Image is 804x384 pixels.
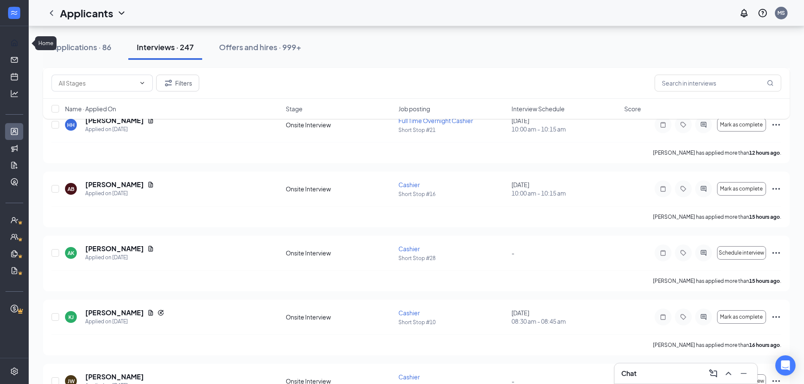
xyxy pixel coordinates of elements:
b: 15 hours ago [749,278,780,284]
span: Schedule interview [719,250,764,256]
svg: ChevronDown [116,8,127,18]
svg: WorkstreamLogo [10,8,18,17]
div: AB [68,185,74,193]
h5: [PERSON_NAME] [85,180,144,189]
h3: Chat [621,369,636,378]
span: Cashier [398,245,420,252]
svg: Document [147,309,154,316]
span: Cashier [398,181,420,188]
div: Applied on [DATE] [85,189,154,198]
span: Cashier [398,309,420,317]
svg: Document [147,181,154,188]
svg: Filter [163,78,173,88]
svg: Minimize [739,368,749,379]
span: Mark as complete [720,186,763,192]
div: Interviews · 247 [137,42,194,52]
p: [PERSON_NAME] has applied more than . [653,213,781,220]
b: 12 hours ago [749,150,780,156]
h5: [PERSON_NAME] [85,308,144,317]
b: 16 hours ago [749,342,780,348]
div: Onsite Interview [286,249,393,257]
p: [PERSON_NAME] has applied more than . [653,149,781,156]
svg: ActiveChat [698,314,709,320]
span: Mark as complete [720,314,763,320]
svg: Ellipses [771,248,781,258]
button: Mark as complete [717,310,766,324]
svg: ActiveChat [698,185,709,192]
button: Mark as complete [717,182,766,196]
svg: Settings [10,367,19,376]
svg: Ellipses [771,184,781,194]
h1: Applicants [60,6,113,20]
svg: Tag [678,314,688,320]
h5: [PERSON_NAME] [85,372,144,381]
div: Applied on [DATE] [85,317,164,326]
button: Schedule interview [717,246,766,260]
div: Applied on [DATE] [85,125,154,134]
svg: Tag [678,250,688,256]
div: Onsite Interview [286,185,393,193]
span: Name · Applied On [65,105,116,113]
span: 08:30 am - 08:45 am [512,317,619,325]
div: Open Intercom Messenger [775,355,796,376]
svg: Ellipses [771,312,781,322]
div: Applied on [DATE] [85,253,154,262]
svg: QuestionInfo [758,8,768,18]
svg: Tag [678,185,688,192]
svg: Note [658,250,668,256]
div: Home [35,36,57,50]
svg: Document [147,245,154,252]
svg: ChevronUp [723,368,734,379]
div: KJ [68,314,74,321]
svg: Note [658,314,668,320]
svg: Notifications [739,8,749,18]
span: Cashier [398,373,420,381]
p: Short Stop #10 [398,319,506,326]
svg: Note [658,185,668,192]
span: Job posting [398,105,430,113]
svg: ActiveChat [698,250,709,256]
button: Filter Filters [156,75,199,91]
input: All Stages [59,78,135,88]
svg: Reapply [157,309,164,316]
svg: MagnifyingGlass [767,80,774,86]
p: Short Stop #28 [398,255,506,262]
p: [PERSON_NAME] has applied more than . [653,341,781,349]
div: [DATE] [512,180,619,197]
div: Onsite Interview [286,313,393,321]
input: Search in interviews [655,75,781,91]
button: ChevronUp [722,367,735,380]
b: 15 hours ago [749,214,780,220]
div: Offers and hires · 999+ [219,42,301,52]
span: - [512,249,514,257]
svg: ChevronLeft [46,8,57,18]
h5: [PERSON_NAME] [85,244,144,253]
p: Short Stop #21 [398,126,506,134]
div: AK [68,250,74,257]
button: ComposeMessage [707,367,720,380]
div: Applications · 86 [51,42,111,52]
svg: ChevronDown [139,80,146,86]
span: Score [624,105,641,113]
div: [DATE] [512,309,619,325]
p: [PERSON_NAME] has applied more than . [653,277,781,285]
svg: Analysis [10,89,19,98]
span: Interview Schedule [512,105,565,113]
p: Short Stop #16 [398,191,506,198]
span: 10:00 am - 10:15 am [512,189,619,197]
div: MS [777,9,785,16]
span: Stage [286,105,303,113]
button: Minimize [737,367,750,380]
svg: ComposeMessage [708,368,718,379]
span: 10:00 am - 10:15 am [512,125,619,133]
